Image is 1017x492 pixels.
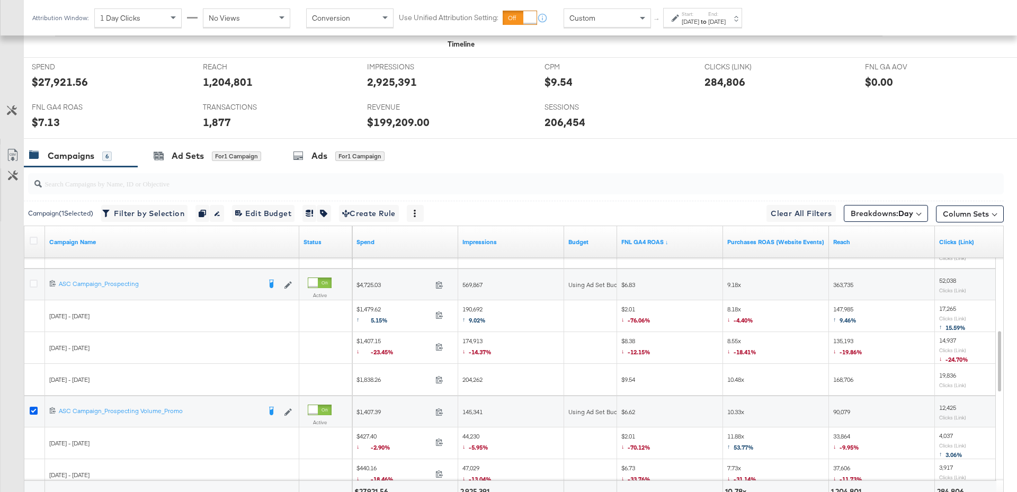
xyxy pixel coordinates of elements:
div: Campaigns [48,150,94,162]
span: Custom [569,13,595,23]
span: -5.95% [469,443,488,451]
span: 8.55x [727,337,756,359]
div: Timeline [448,39,475,49]
span: -76.06% [628,316,650,324]
span: -31.14% [734,475,756,483]
div: 1,877 [203,114,231,130]
span: $440.16 [356,464,431,486]
div: 1,204,801 [203,74,253,90]
span: 190,692 [462,305,486,327]
label: End: [708,11,726,17]
b: Day [898,209,913,218]
label: Start: [682,11,699,17]
span: $1,407.15 [356,337,431,359]
span: SESSIONS [545,102,624,112]
span: -70.12% [628,443,650,451]
span: $6.73 [621,464,650,486]
span: [DATE] - [DATE] [49,439,90,447]
span: 12,425 [939,404,956,412]
span: $4,725.03 [356,281,431,289]
div: Campaign ( 1 Selected) [28,209,93,218]
span: [DATE] - [DATE] [49,471,90,479]
div: ASC Campaign_Prospecting Volume_Promo [59,407,260,415]
span: 44,230 [462,432,488,454]
span: ↓ [462,442,469,450]
span: ↓ [833,347,840,355]
span: 145,341 [462,408,483,416]
span: 5.15% [371,316,396,324]
label: Active [308,419,332,426]
sub: Clicks (Link) [939,347,966,353]
span: Clear All Filters [771,207,832,220]
span: 8.18x [727,305,753,327]
span: SPEND [32,62,111,72]
button: Column Sets [936,205,1004,222]
button: Filter by Selection [101,205,188,222]
span: 135,193 [833,337,862,359]
span: 9.02% [469,316,486,324]
sub: Clicks (Link) [939,382,966,388]
span: -18.46% [371,475,402,483]
a: The number of people your ad was served to. [833,238,931,246]
span: $427.40 [356,432,431,454]
span: ↓ [833,474,840,482]
span: Edit Budget [235,207,291,220]
div: $7.13 [32,114,60,130]
span: ↓ [727,474,734,482]
span: Breakdowns: [851,208,913,219]
span: -18.41% [734,348,756,356]
span: $9.54 [621,375,635,383]
span: $8.38 [621,337,650,359]
span: -2.90% [371,443,398,451]
div: [DATE] [708,17,726,26]
span: FNL GA4 ROAS [32,102,111,112]
span: ↓ [462,474,469,482]
span: 52,038 [939,276,956,284]
a: ASC Campaign_Prospecting [59,280,260,290]
span: -12.15% [628,348,650,356]
span: $6.62 [621,408,635,416]
span: 53.77% [734,443,754,451]
span: 11.88x [727,432,754,454]
div: [DATE] [682,17,699,26]
button: Breakdowns:Day [844,205,928,222]
span: REVENUE [367,102,447,112]
div: Ad Sets [172,150,204,162]
span: ↓ [621,442,628,450]
span: 4,037 [939,432,953,440]
span: 14,937 [939,336,956,344]
span: -4.40% [734,316,753,324]
span: ↑ [727,442,734,450]
span: Conversion [312,13,350,23]
span: 9.46% [840,316,857,324]
span: 33,864 [833,432,859,454]
span: 10.48x [727,375,744,383]
span: $2.01 [621,305,650,327]
span: ↑ [939,323,945,330]
span: 47,029 [462,464,492,486]
sub: Clicks (Link) [939,414,966,421]
span: TRANSACTIONS [203,102,282,112]
span: 90,079 [833,408,850,416]
span: ↓ [727,347,734,355]
span: FNL GA AOV [865,62,944,72]
div: 6 [102,151,112,161]
span: ↓ [621,315,628,323]
a: The total amount spent to date. [356,238,454,246]
span: 174,913 [462,337,492,359]
span: ↑ [462,315,469,323]
span: ↓ [621,474,628,482]
span: 15.59% [945,324,966,332]
span: -19.86% [840,348,862,356]
button: Edit Budget [232,205,295,222]
input: Search Campaigns by Name, ID or Objective [42,169,914,190]
div: Attribution Window: [32,14,89,22]
span: CLICKS (LINK) [704,62,784,72]
span: Create Rule [342,207,396,220]
a: revenue/spend [621,238,719,246]
div: $9.54 [545,74,573,90]
span: ↑ [833,315,840,323]
span: ↓ [939,354,945,362]
div: $199,209.00 [367,114,430,130]
sub: Clicks (Link) [939,442,966,449]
